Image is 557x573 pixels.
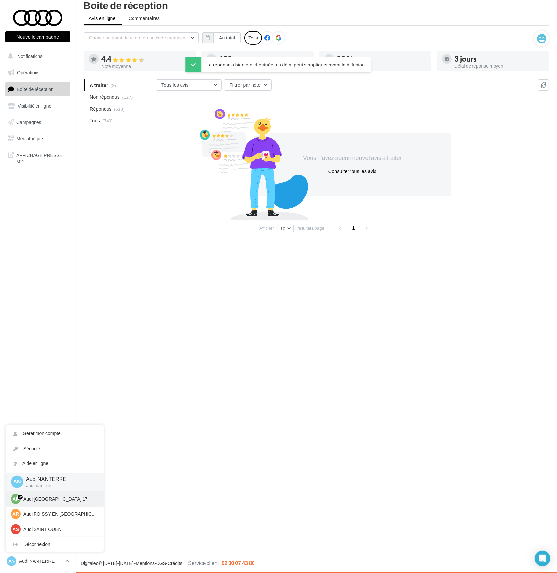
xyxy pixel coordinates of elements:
[136,560,155,566] a: Mentions
[23,511,96,517] p: Audi ROISSY EN [GEOGRAPHIC_DATA]
[6,456,104,471] a: Aide en ligne
[23,496,96,502] p: Audi [GEOGRAPHIC_DATA] 17
[81,560,255,566] span: © [DATE]-[DATE] - - -
[17,53,42,59] span: Notifications
[6,537,104,552] div: Déconnexion
[19,558,63,564] p: Audi NANTERRE
[161,82,189,88] span: Tous les avis
[4,132,72,145] a: Médiathèque
[122,94,133,100] span: (127)
[349,223,359,233] span: 1
[202,32,241,43] button: Au total
[129,15,160,22] span: Commentaires
[102,118,113,123] span: (740)
[297,225,324,231] span: résultats/page
[326,168,379,175] button: Consulter tous les avis
[12,511,19,517] span: AR
[280,226,285,231] span: 10
[101,64,191,69] div: Note moyenne
[12,496,19,502] span: AP
[17,86,54,92] span: Boîte de réception
[259,225,274,231] span: Afficher
[12,526,19,533] span: AS
[90,117,100,124] span: Tous
[89,35,185,40] span: Choisir un point de vente ou un code magasin
[213,32,241,43] button: Au total
[5,31,70,42] button: Nouvelle campagne
[296,154,409,162] div: Vous n'avez aucun nouvel avis à traiter
[454,64,544,68] div: Délai de réponse moyen
[278,224,294,233] button: 10
[13,478,21,486] span: AN
[188,560,219,566] span: Service client
[17,70,39,75] span: Opérations
[16,136,43,141] span: Médiathèque
[81,560,98,566] a: Digitaleo
[8,558,15,564] span: AN
[168,560,182,566] a: Crédits
[90,106,112,112] span: Répondus
[6,426,104,441] a: Gérer mon compte
[4,99,72,113] a: Visibilité en ligne
[4,49,69,63] button: Notifications
[222,560,255,566] span: 02 30 07 43 80
[90,94,120,100] span: Non répondus
[6,441,104,456] a: Sécurité
[114,106,125,112] span: (613)
[101,55,191,63] div: 4.4
[4,82,72,96] a: Boîte de réception
[18,103,51,109] span: Visibilité en ligne
[454,55,544,63] div: 3 jours
[4,116,72,129] a: Campagnes
[84,32,199,43] button: Choisir un point de vente ou un code magasin
[337,55,426,63] div: 83 %
[156,560,166,566] a: CGS
[219,55,308,63] div: 125
[26,483,93,489] p: audi-nant-urc
[5,555,70,567] a: AN Audi NANTERRE
[4,66,72,80] a: Opérations
[244,31,262,45] div: Tous
[156,79,222,91] button: Tous les avis
[337,64,426,68] div: Taux de réponse
[23,526,96,533] p: Audi SAINT OUEN
[16,151,68,165] span: AFFICHAGE PRESSE MD
[185,57,371,72] div: La réponse a bien été effectuée, un délai peut s’appliquer avant la diffusion.
[224,79,272,91] button: Filtrer par note
[535,551,550,566] div: Open Intercom Messenger
[16,119,41,125] span: Campagnes
[26,475,93,483] p: Audi NANTERRE
[4,148,72,168] a: AFFICHAGE PRESSE MD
